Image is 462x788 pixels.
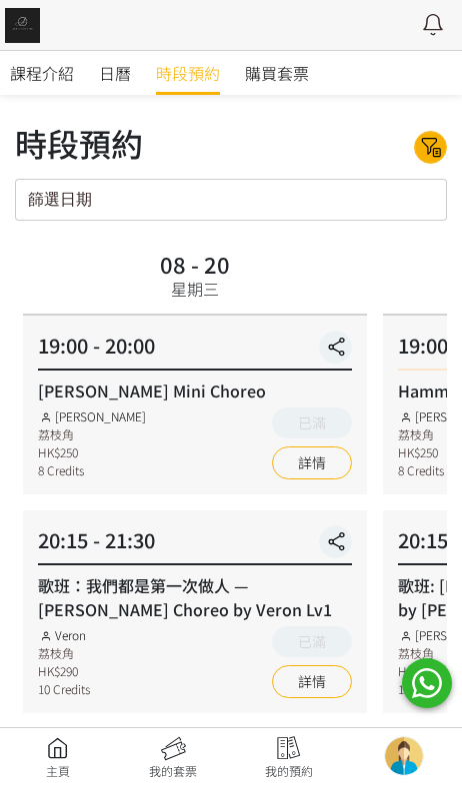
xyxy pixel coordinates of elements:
[38,644,90,662] div: 荔枝角
[160,253,230,275] div: 08 - 20
[10,51,74,95] a: 課程介紹
[171,277,219,301] div: 星期三
[245,51,309,95] a: 購買套票
[156,51,220,95] a: 時段預約
[38,662,90,680] div: HK$290
[272,665,352,698] a: 詳情
[156,61,220,85] span: 時段預約
[272,407,352,438] button: 已滿
[99,61,131,85] span: 日曆
[99,51,131,95] a: 日曆
[15,119,143,167] div: 時段預約
[245,61,309,85] span: 購買套票
[272,446,352,479] a: 詳情
[38,626,90,644] div: Veron
[38,573,352,621] div: 歌班：我們都是第一次做人 — [PERSON_NAME] Choreo by Veron Lv1
[272,626,352,657] button: 已滿
[38,425,146,443] div: 荔枝角
[38,461,146,479] div: 8 Credits
[15,179,447,221] input: 篩選日期
[38,407,146,425] div: [PERSON_NAME]
[38,680,90,698] div: 10 Credits
[38,525,352,565] div: 20:15 - 21:30
[38,379,352,402] div: [PERSON_NAME] Mini Choreo
[38,331,352,371] div: 19:00 - 20:00
[38,443,146,461] div: HK$250
[10,61,74,85] span: 課程介紹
